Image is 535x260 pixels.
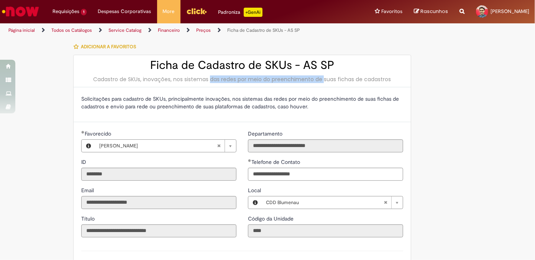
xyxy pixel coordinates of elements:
p: Solicitações para cadastro de SKUs, principalmente inovações, nos sistemas das redes por meio do ... [81,95,403,110]
span: More [163,8,175,15]
label: Somente leitura - Departamento [248,130,284,137]
span: Necessários - Favorecido [85,130,113,137]
a: Rascunhos [414,8,448,15]
a: Página inicial [8,27,35,33]
abbr: Limpar campo Local [380,196,391,209]
a: [PERSON_NAME]Limpar campo Favorecido [95,140,236,152]
a: Todos os Catálogos [51,27,92,33]
input: Departamento [248,139,403,152]
span: Telefone de Contato [251,159,302,165]
input: Código da Unidade [248,224,403,237]
label: Somente leitura - ID [81,158,88,166]
label: Somente leitura - Código da Unidade [248,215,295,222]
span: Obrigatório Preenchido [248,159,251,162]
a: Service Catalog [108,27,141,33]
span: Somente leitura - Departamento [248,130,284,137]
span: Somente leitura - Título [81,215,96,222]
a: Preços [196,27,211,33]
div: Padroniza [218,8,263,17]
button: Favorecido, Visualizar este registro Rafael Araújo Jordão [82,140,95,152]
span: [PERSON_NAME] [491,8,529,15]
a: Ficha de Cadastro de SKUs - AS SP [227,27,300,33]
button: Adicionar a Favoritos [73,39,140,55]
span: 1 [81,9,87,15]
h2: Ficha de Cadastro de SKUs - AS SP [81,59,403,72]
span: Adicionar a Favoritos [81,44,136,50]
button: Local, Visualizar este registro CDD Blumenau [248,196,262,209]
a: CDD BlumenauLimpar campo Local [262,196,403,209]
abbr: Limpar campo Favorecido [213,140,225,152]
ul: Trilhas de página [6,23,351,38]
img: click_logo_yellow_360x200.png [186,5,207,17]
span: Requisições [53,8,79,15]
img: ServiceNow [1,4,40,19]
div: Cadastro de SKUs, inovações, nos sistemas das redes por meio do preenchimento de suas fichas de c... [81,75,403,83]
input: Email [81,196,236,209]
span: Local [248,187,263,194]
label: Somente leitura - Título [81,215,96,222]
span: Somente leitura - Código da Unidade [248,215,295,222]
span: Favoritos [381,8,402,15]
span: Despesas Corporativas [98,8,151,15]
input: Título [81,224,236,237]
label: Somente leitura - Email [81,186,95,194]
input: ID [81,168,236,181]
span: Somente leitura - ID [81,159,88,165]
p: +GenAi [244,8,263,17]
span: Obrigatório Preenchido [81,131,85,134]
input: Telefone de Contato [248,168,403,181]
a: Financeiro [158,27,180,33]
span: Rascunhos [420,8,448,15]
span: [PERSON_NAME] [99,140,217,152]
span: CDD Blumenau [266,196,384,209]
